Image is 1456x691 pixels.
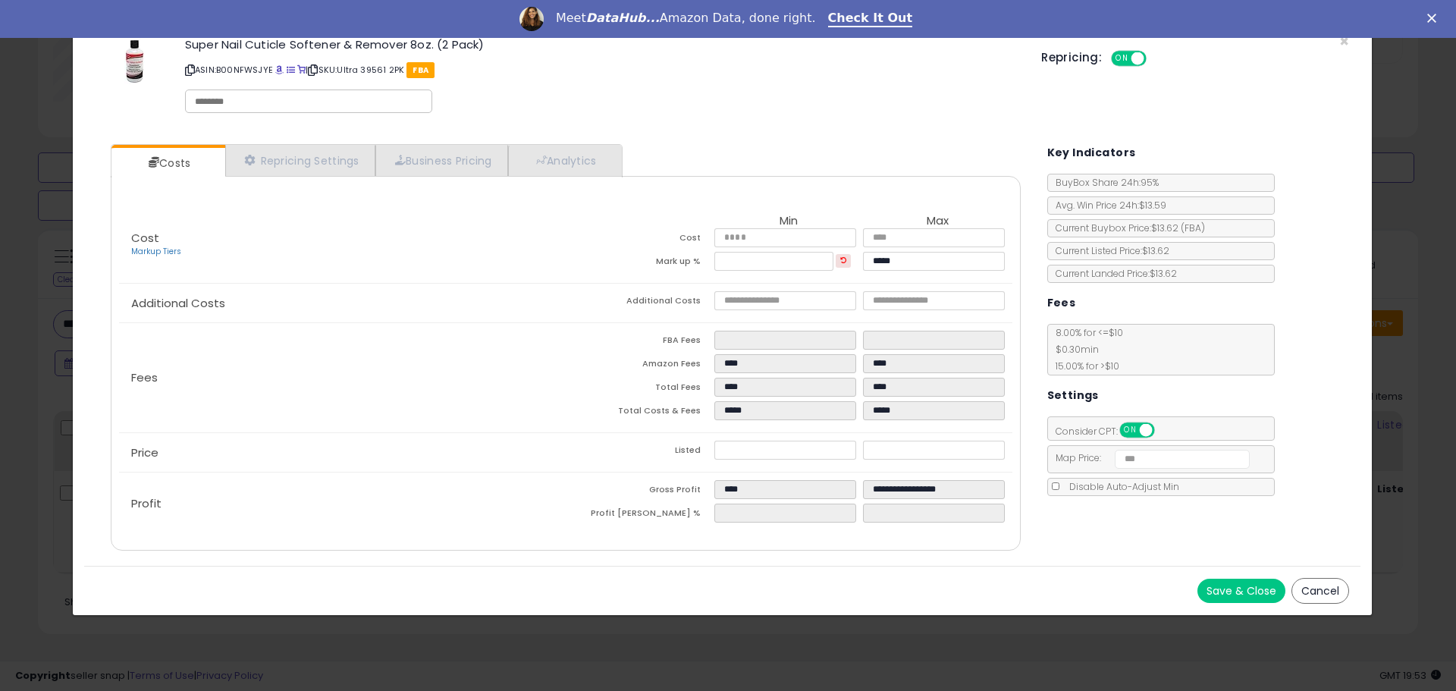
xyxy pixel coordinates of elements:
[375,145,508,176] a: Business Pricing
[566,504,714,527] td: Profit [PERSON_NAME] %
[119,297,566,309] p: Additional Costs
[566,378,714,401] td: Total Fees
[406,62,435,78] span: FBA
[1048,451,1250,464] span: Map Price:
[1181,221,1205,234] span: ( FBA )
[519,7,544,31] img: Profile image for Georgie
[1048,343,1099,356] span: $0.30 min
[566,354,714,378] td: Amazon Fees
[828,11,913,27] a: Check It Out
[1152,424,1176,437] span: OFF
[1291,578,1349,604] button: Cancel
[1112,52,1131,65] span: ON
[586,11,660,25] i: DataHub...
[287,64,295,76] a: All offer listings
[566,252,714,275] td: Mark up %
[1144,52,1169,65] span: OFF
[566,228,714,252] td: Cost
[185,58,1018,82] p: ASIN: B00NFWSJYE | SKU: Ultra 39561 2PK
[566,401,714,425] td: Total Costs & Fees
[1048,360,1119,372] span: 15.00 % for > $10
[1048,326,1123,372] span: 8.00 % for <= $10
[1048,199,1166,212] span: Avg. Win Price 24h: $13.59
[1339,30,1349,52] span: ×
[1047,143,1136,162] h5: Key Indicators
[297,64,306,76] a: Your listing only
[1048,425,1175,438] span: Consider CPT:
[225,145,375,176] a: Repricing Settings
[566,331,714,354] td: FBA Fees
[1151,221,1205,234] span: $13.62
[1041,52,1102,64] h5: Repricing:
[1121,424,1140,437] span: ON
[131,246,181,257] a: Markup Tiers
[275,64,284,76] a: BuyBox page
[1427,14,1442,23] div: Close
[1197,579,1285,603] button: Save & Close
[1047,294,1076,313] h5: Fees
[566,291,714,315] td: Additional Costs
[185,39,1018,50] h3: Super Nail Cuticle Softener & Remover 8oz. (2 Pack)
[119,232,566,258] p: Cost
[508,145,620,176] a: Analytics
[119,498,566,510] p: Profit
[1047,386,1099,405] h5: Settings
[863,215,1012,228] th: Max
[1048,221,1205,234] span: Current Buybox Price:
[1048,176,1159,189] span: BuyBox Share 24h: 95%
[566,441,714,464] td: Listed
[714,215,863,228] th: Min
[556,11,816,26] div: Meet Amazon Data, done right.
[119,447,566,459] p: Price
[1048,244,1169,257] span: Current Listed Price: $13.62
[124,39,145,84] img: 41TbQoReD4L._SL60_.jpg
[119,372,566,384] p: Fees
[1062,480,1179,493] span: Disable Auto-Adjust Min
[111,148,224,178] a: Costs
[1048,267,1177,280] span: Current Landed Price: $13.62
[566,480,714,504] td: Gross Profit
